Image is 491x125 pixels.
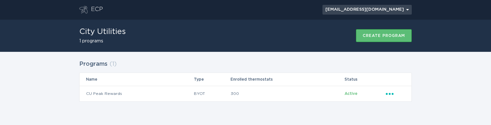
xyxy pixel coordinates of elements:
[80,73,411,86] tr: Table Headers
[345,92,358,96] span: Active
[230,86,344,101] td: 300
[322,5,412,15] div: Popover menu
[194,86,230,101] td: BYOT
[230,73,344,86] th: Enrolled thermostats
[325,8,409,12] div: [EMAIL_ADDRESS][DOMAIN_NAME]
[109,61,117,67] span: ( 1 )
[91,6,103,14] div: ECP
[79,6,88,14] button: Go to dashboard
[79,28,126,36] h1: City Utilities
[363,34,405,38] div: Create program
[194,73,230,86] th: Type
[79,39,126,43] h2: 1 programs
[80,86,194,101] td: CU Peak Rewards
[344,73,385,86] th: Status
[79,58,107,70] h2: Programs
[80,73,194,86] th: Name
[322,5,412,15] button: Open user account details
[356,29,412,42] button: Create program
[386,90,405,97] div: Popover menu
[80,86,411,101] tr: bee9813a0a4b4491a513af9b6dfbad0c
